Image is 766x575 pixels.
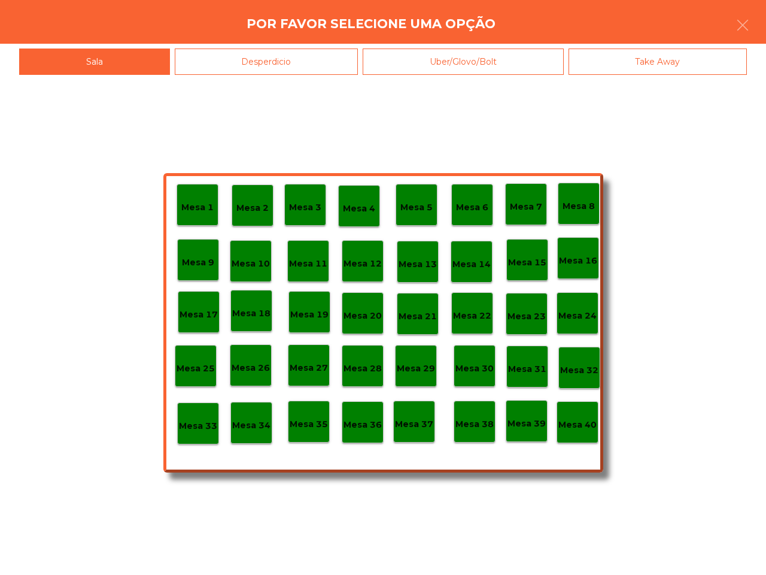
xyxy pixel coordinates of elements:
[175,49,358,75] div: Desperdicio
[236,201,269,215] p: Mesa 2
[177,362,215,376] p: Mesa 25
[289,201,321,214] p: Mesa 3
[344,309,382,323] p: Mesa 20
[397,362,435,376] p: Mesa 29
[558,309,597,323] p: Mesa 24
[510,200,542,214] p: Mesa 7
[453,309,491,323] p: Mesa 22
[232,307,270,320] p: Mesa 18
[247,15,496,33] h4: Por favor selecione uma opção
[344,362,382,376] p: Mesa 28
[452,258,491,271] p: Mesa 14
[289,257,327,271] p: Mesa 11
[563,199,595,213] p: Mesa 8
[507,417,546,431] p: Mesa 39
[508,362,546,376] p: Mesa 31
[344,257,382,271] p: Mesa 12
[456,201,488,214] p: Mesa 6
[395,417,433,431] p: Mesa 37
[290,308,329,322] p: Mesa 19
[560,364,598,377] p: Mesa 32
[558,418,597,432] p: Mesa 40
[400,201,433,214] p: Mesa 5
[399,310,437,323] p: Mesa 21
[182,256,214,270] p: Mesa 9
[363,49,564,75] div: Uber/Glovo/Bolt
[232,419,270,432] p: Mesa 34
[180,308,218,322] p: Mesa 17
[290,417,328,431] p: Mesa 35
[399,258,437,271] p: Mesa 13
[455,417,494,431] p: Mesa 38
[559,254,597,268] p: Mesa 16
[232,257,270,271] p: Mesa 10
[569,49,747,75] div: Take Away
[232,361,270,375] p: Mesa 26
[343,202,375,216] p: Mesa 4
[290,361,328,375] p: Mesa 27
[344,418,382,432] p: Mesa 36
[508,256,546,270] p: Mesa 15
[507,310,546,323] p: Mesa 23
[19,49,170,75] div: Sala
[179,419,217,433] p: Mesa 33
[181,201,214,214] p: Mesa 1
[455,362,494,376] p: Mesa 30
